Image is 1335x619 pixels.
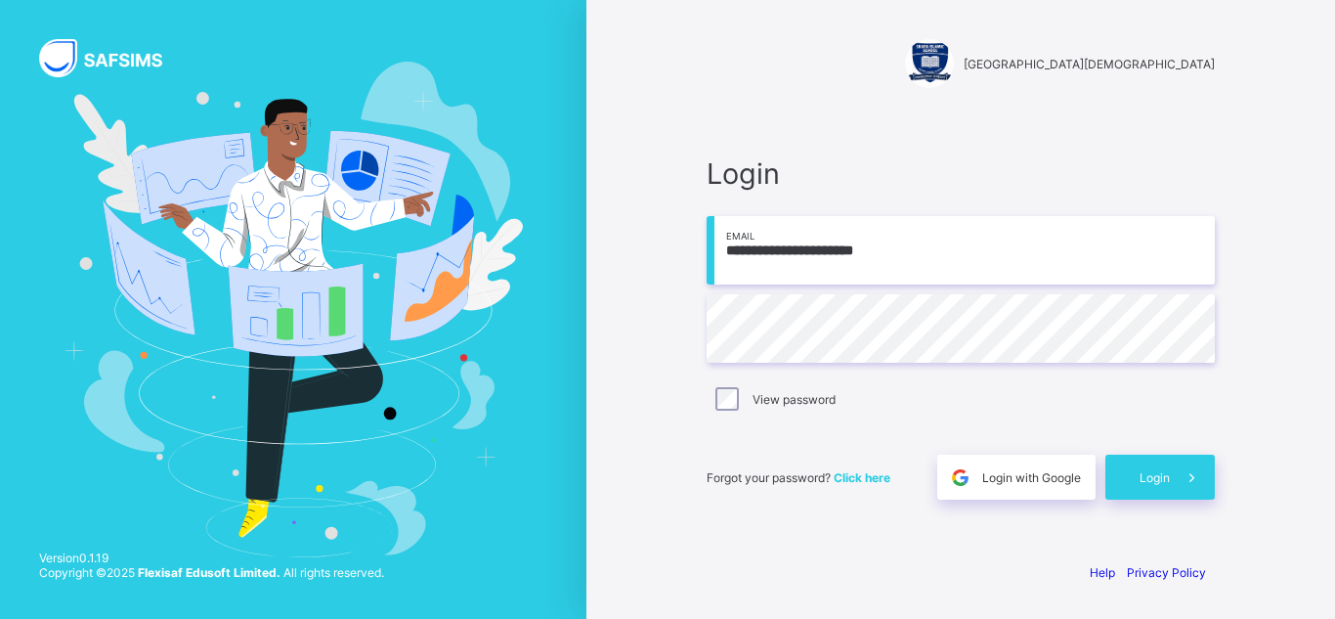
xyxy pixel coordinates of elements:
img: Hero Image [64,62,524,556]
strong: Flexisaf Edusoft Limited. [138,565,280,580]
span: Forgot your password? [707,470,890,485]
span: [GEOGRAPHIC_DATA][DEMOGRAPHIC_DATA] [964,57,1215,71]
a: Click here [834,470,890,485]
img: SAFSIMS Logo [39,39,186,77]
label: View password [753,392,836,407]
span: Copyright © 2025 All rights reserved. [39,565,384,580]
a: Privacy Policy [1127,565,1206,580]
span: Version 0.1.19 [39,551,384,565]
span: Login with Google [982,470,1081,485]
span: Login [1140,470,1170,485]
a: Help [1090,565,1115,580]
span: Login [707,156,1215,191]
img: google.396cfc9801f0270233282035f929180a.svg [949,466,971,489]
